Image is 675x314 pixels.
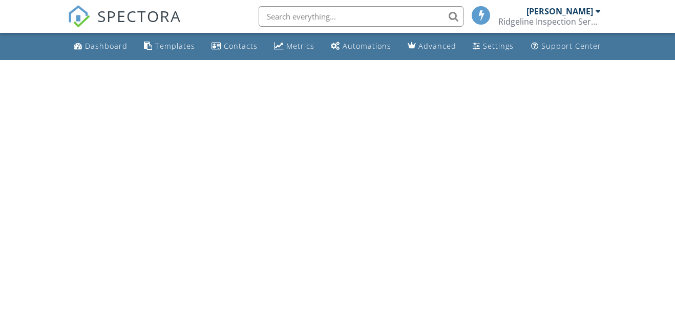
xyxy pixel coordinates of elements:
div: Metrics [286,41,314,51]
div: Templates [155,41,195,51]
div: Contacts [224,41,258,51]
a: Contacts [207,37,262,56]
a: Settings [469,37,518,56]
a: Templates [140,37,199,56]
a: Support Center [527,37,605,56]
div: Advanced [418,41,456,51]
input: Search everything... [259,6,463,27]
div: Dashboard [85,41,128,51]
span: SPECTORA [97,5,181,27]
div: Ridgeline Inspection Services [498,16,601,27]
a: Advanced [404,37,460,56]
a: Metrics [270,37,319,56]
div: [PERSON_NAME] [526,6,593,16]
a: Dashboard [70,37,132,56]
img: The Best Home Inspection Software - Spectora [68,5,90,28]
div: Support Center [541,41,601,51]
a: Automations (Basic) [327,37,395,56]
div: Automations [343,41,391,51]
div: Settings [483,41,514,51]
a: SPECTORA [68,14,181,35]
